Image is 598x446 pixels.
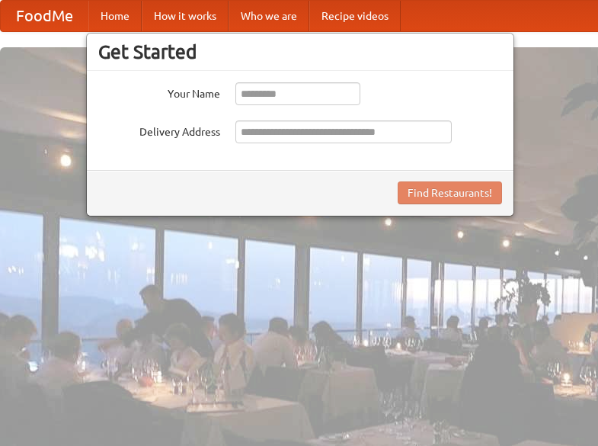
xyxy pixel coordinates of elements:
[1,1,88,31] a: FoodMe
[229,1,309,31] a: Who we are
[98,40,502,63] h3: Get Started
[398,181,502,204] button: Find Restaurants!
[98,82,220,101] label: Your Name
[98,120,220,140] label: Delivery Address
[142,1,229,31] a: How it works
[309,1,401,31] a: Recipe videos
[88,1,142,31] a: Home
